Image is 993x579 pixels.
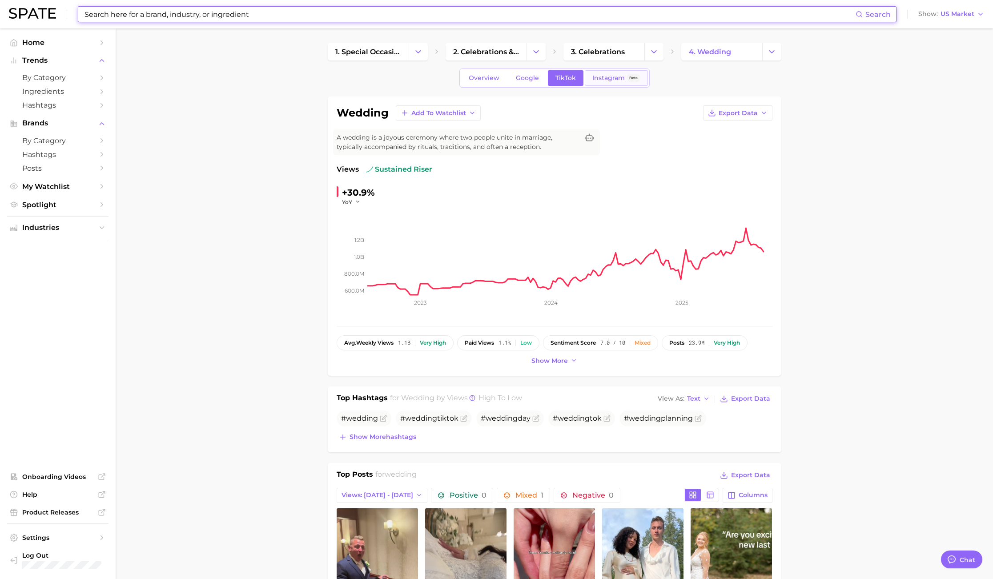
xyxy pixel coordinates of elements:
[84,7,856,22] input: Search here for a brand, industry, or ingredient
[719,109,758,117] span: Export Data
[714,340,740,346] div: Very high
[482,491,486,499] span: 0
[7,54,109,67] button: Trends
[739,491,768,499] span: Columns
[401,394,434,402] span: wedding
[22,551,115,559] span: Log Out
[22,508,93,516] span: Product Releases
[718,393,772,405] button: Export Data
[516,74,539,82] span: Google
[7,506,109,519] a: Product Releases
[420,340,446,346] div: Very high
[22,534,93,542] span: Settings
[7,470,109,483] a: Onboarding Videos
[629,414,661,422] span: wedding
[551,340,596,346] span: sentiment score
[22,201,93,209] span: Spotlight
[414,299,426,306] tspan: 2023
[7,488,109,501] a: Help
[609,491,614,499] span: 0
[7,221,109,234] button: Industries
[22,150,93,159] span: Hashtags
[7,117,109,130] button: Brands
[563,43,644,60] a: 3. celebrations
[22,224,93,232] span: Industries
[398,340,410,346] span: 1.1b
[22,87,93,96] span: Ingredients
[342,198,361,206] button: YoY
[532,415,539,422] button: Flag as miscategorized or irrelevant
[718,469,772,482] button: Export Data
[385,470,417,478] span: wedding
[446,43,527,60] a: 2. celebrations & holidays
[375,469,417,482] h2: for
[22,101,93,109] span: Hashtags
[7,198,109,212] a: Spotlight
[508,70,547,86] a: Google
[644,43,663,60] button: Change Category
[380,415,387,422] button: Flag as miscategorized or irrelevant
[703,105,772,121] button: Export Data
[731,471,770,479] span: Export Data
[571,48,625,56] span: 3. celebrations
[529,355,580,367] button: Show more
[916,8,986,20] button: ShowUS Market
[629,74,638,82] span: Beta
[337,488,428,503] button: Views: [DATE] - [DATE]
[342,198,352,206] span: YoY
[328,43,409,60] a: 1. special occasions
[689,48,731,56] span: 4. wedding
[354,253,364,260] tspan: 1.0b
[865,10,891,19] span: Search
[723,488,772,503] button: Columns
[337,133,579,152] span: A wedding is a joyous ceremony where two people unite in marriage, typically accompanied by ritua...
[22,164,93,173] span: Posts
[346,414,378,422] span: wedding
[337,164,359,175] span: Views
[22,182,93,191] span: My Watchlist
[7,549,109,572] a: Log out. Currently logged in with e-mail srosen@interparfumsinc.com.
[366,164,432,175] span: sustained riser
[592,74,625,82] span: Instagram
[337,393,388,405] h1: Top Hashtags
[543,335,658,350] button: sentiment score7.0 / 10Mixed
[366,166,373,173] img: sustained riser
[478,394,522,402] span: high to low
[22,473,93,481] span: Onboarding Videos
[662,335,748,350] button: posts23.9mVery high
[9,8,56,19] img: SPATE
[7,180,109,193] a: My Watchlist
[22,56,93,64] span: Trends
[7,531,109,544] a: Settings
[344,339,356,346] abbr: average
[658,396,684,401] span: View As
[481,414,531,422] span: # day
[918,12,938,16] span: Show
[411,109,466,117] span: Add to Watchlist
[553,414,602,422] span: # tok
[515,492,543,499] span: Mixed
[624,414,693,422] span: # planning
[687,396,700,401] span: Text
[350,433,416,441] span: Show more hashtags
[7,161,109,175] a: Posts
[572,492,614,499] span: Negative
[450,492,486,499] span: Positive
[337,335,454,350] button: avg.weekly views1.1bVery high
[555,74,576,82] span: TikTok
[22,73,93,82] span: by Category
[453,48,519,56] span: 2. celebrations & holidays
[695,415,702,422] button: Flag as miscategorized or irrelevant
[527,43,546,60] button: Change Category
[22,119,93,127] span: Brands
[603,415,611,422] button: Flag as miscategorized or irrelevant
[396,105,481,121] button: Add to Watchlist
[345,287,364,294] tspan: 600.0m
[461,70,507,86] a: Overview
[337,431,418,443] button: Show morehashtags
[22,38,93,47] span: Home
[585,70,648,86] a: InstagramBeta
[486,414,518,422] span: wedding
[7,36,109,49] a: Home
[465,340,494,346] span: paid views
